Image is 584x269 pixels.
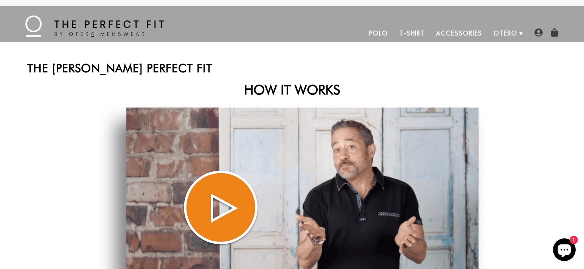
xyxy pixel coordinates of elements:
inbox-online-store-chat: Shopify online store chat [551,238,578,263]
img: shopping-bag-icon.png [550,28,559,37]
a: Otero [488,24,523,42]
a: T-Shirt [394,24,430,42]
a: Accessories [430,24,488,42]
img: The Perfect Fit - by Otero Menswear - Logo [25,15,164,37]
h2: The [PERSON_NAME] Perfect Fit [27,61,557,75]
a: Polo [363,24,394,42]
img: user-account-icon.png [534,28,543,37]
h2: How It Works [27,82,557,97]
